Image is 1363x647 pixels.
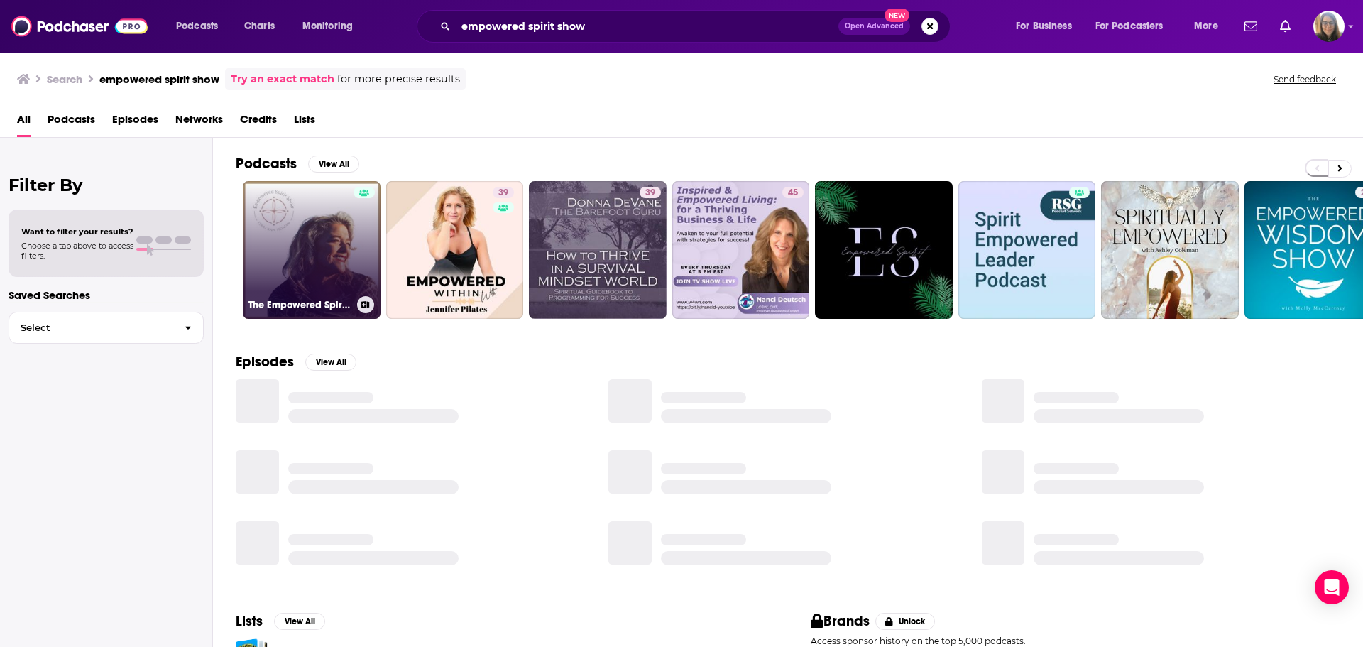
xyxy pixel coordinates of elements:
a: EpisodesView All [236,353,356,371]
img: Podchaser - Follow, Share and Rate Podcasts [11,13,148,40]
span: Charts [244,16,275,36]
button: open menu [1184,15,1236,38]
div: Open Intercom Messenger [1315,570,1349,604]
input: Search podcasts, credits, & more... [456,15,838,38]
span: Open Advanced [845,23,904,30]
button: Select [9,312,204,344]
a: 39 [386,181,524,319]
span: For Podcasters [1095,16,1164,36]
a: 39 [493,187,514,198]
h3: Search [47,72,82,86]
button: View All [305,354,356,371]
span: Podcasts [176,16,218,36]
span: 39 [645,186,655,200]
button: open menu [292,15,371,38]
button: Unlock [875,613,936,630]
a: 45 [672,181,810,319]
div: Search podcasts, credits, & more... [430,10,964,43]
span: New [885,9,910,22]
a: Episodes [112,108,158,137]
button: open menu [1006,15,1090,38]
a: 39 [529,181,667,319]
span: Monitoring [302,16,353,36]
a: PodcastsView All [236,155,359,173]
a: 45 [782,187,804,198]
p: Saved Searches [9,288,204,302]
h3: empowered spirit show [99,72,219,86]
a: All [17,108,31,137]
span: Choose a tab above to access filters. [21,241,133,261]
a: Try an exact match [231,71,334,87]
p: Access sponsor history on the top 5,000 podcasts. [811,636,1340,646]
span: for more precise results [337,71,460,87]
a: Show notifications dropdown [1274,14,1296,38]
button: open menu [166,15,236,38]
button: Open AdvancedNew [838,18,910,35]
a: Credits [240,108,277,137]
h2: Lists [236,612,263,630]
a: Charts [235,15,283,38]
button: Send feedback [1269,73,1340,85]
h2: Episodes [236,353,294,371]
button: Show profile menu [1313,11,1345,42]
span: More [1194,16,1218,36]
img: User Profile [1313,11,1345,42]
span: Logged in as akolesnik [1313,11,1345,42]
button: View All [308,156,359,173]
a: Podcasts [48,108,95,137]
a: 39 [640,187,661,198]
button: View All [274,613,325,630]
span: 39 [498,186,508,200]
a: The Empowered Spirit Show [243,181,381,319]
a: ListsView All [236,612,325,630]
span: 45 [788,186,798,200]
button: open menu [1086,15,1184,38]
h2: Filter By [9,175,204,195]
h3: The Empowered Spirit Show [248,299,351,311]
a: Networks [175,108,223,137]
span: For Business [1016,16,1072,36]
a: Lists [294,108,315,137]
span: Want to filter your results? [21,227,133,236]
span: Select [9,323,173,332]
a: Show notifications dropdown [1239,14,1263,38]
h2: Podcasts [236,155,297,173]
h2: Brands [811,612,870,630]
